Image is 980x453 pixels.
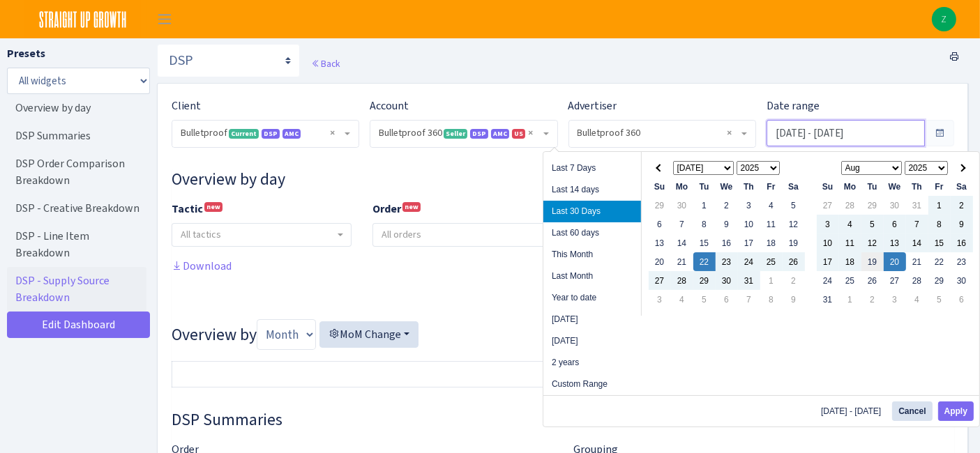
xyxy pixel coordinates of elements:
[839,290,861,309] td: 1
[470,129,488,139] span: DSP
[7,194,146,222] a: DSP - Creative Breakdown
[861,252,884,271] td: 19
[938,401,974,421] button: Apply
[884,177,906,196] th: We
[512,129,525,139] span: US
[693,290,716,309] td: 5
[861,177,884,196] th: Tu
[543,266,641,287] li: Last Month
[760,290,783,309] td: 8
[951,196,973,215] td: 2
[738,215,760,233] td: 10
[716,177,738,196] th: We
[906,290,928,309] td: 4
[738,233,760,252] td: 17
[928,290,951,309] td: 5
[861,196,884,215] td: 29
[491,129,509,139] span: Amazon Marketing Cloud
[884,271,906,290] td: 27
[817,177,839,196] th: Su
[928,252,951,271] td: 22
[444,129,467,139] span: Seller
[372,201,401,216] b: Order
[649,177,671,196] th: Su
[932,7,956,31] a: Z
[578,126,739,140] span: Bulletproof 360
[861,271,884,290] td: 26
[817,271,839,290] td: 24
[543,158,641,179] li: Last 7 Days
[671,233,693,252] td: 14
[7,312,150,338] a: Edit Dashboard
[649,196,671,215] td: 29
[821,407,887,415] span: [DATE] - [DATE]
[783,290,805,309] td: 9
[760,233,783,252] td: 18
[716,233,738,252] td: 16
[738,196,760,215] td: 3
[951,271,973,290] td: 30
[884,252,906,271] td: 20
[839,271,861,290] td: 25
[7,45,45,62] label: Presets
[543,330,641,352] li: [DATE]
[671,196,693,215] td: 30
[817,196,839,215] td: 27
[543,352,641,374] li: 2 years
[693,252,716,271] td: 22
[402,202,421,212] sup: new
[693,196,716,215] td: 1
[783,233,805,252] td: 19
[738,271,760,290] td: 31
[951,233,973,252] td: 16
[906,177,928,196] th: Th
[7,222,146,267] a: DSP - Line Item Breakdown
[229,129,259,139] span: Current
[671,177,693,196] th: Mo
[738,252,760,271] td: 24
[783,177,805,196] th: Sa
[693,215,716,233] td: 8
[569,121,755,147] span: Bulletproof 360
[817,290,839,309] td: 31
[649,252,671,271] td: 20
[760,177,783,196] th: Fr
[928,233,951,252] td: 15
[760,196,783,215] td: 4
[839,196,861,215] td: 28
[172,410,954,430] h3: Widget #37
[783,252,805,271] td: 26
[760,215,783,233] td: 11
[932,7,956,31] img: Zach Belous
[543,374,641,395] li: Custom Range
[884,290,906,309] td: 3
[319,321,419,348] button: MoM Change
[760,252,783,271] td: 25
[649,215,671,233] td: 6
[892,401,932,421] button: Cancel
[817,215,839,233] td: 3
[7,94,146,122] a: Overview by day
[817,252,839,271] td: 17
[543,179,641,201] li: Last 14 days
[716,196,738,215] td: 2
[649,290,671,309] td: 3
[529,126,534,140] span: Remove all items
[906,215,928,233] td: 7
[172,319,954,350] h3: Overview by
[817,233,839,252] td: 10
[839,252,861,271] td: 18
[861,215,884,233] td: 5
[884,196,906,215] td: 30
[906,196,928,215] td: 31
[716,252,738,271] td: 23
[671,215,693,233] td: 7
[172,121,359,147] span: Bulletproof <span class="badge badge-success">Current</span><span class="badge badge-primary">DSP...
[568,98,617,114] label: Advertiser
[693,177,716,196] th: Tu
[282,129,301,139] span: AMC
[147,8,182,31] button: Toggle navigation
[951,215,973,233] td: 9
[172,98,201,114] label: Client
[671,271,693,290] td: 28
